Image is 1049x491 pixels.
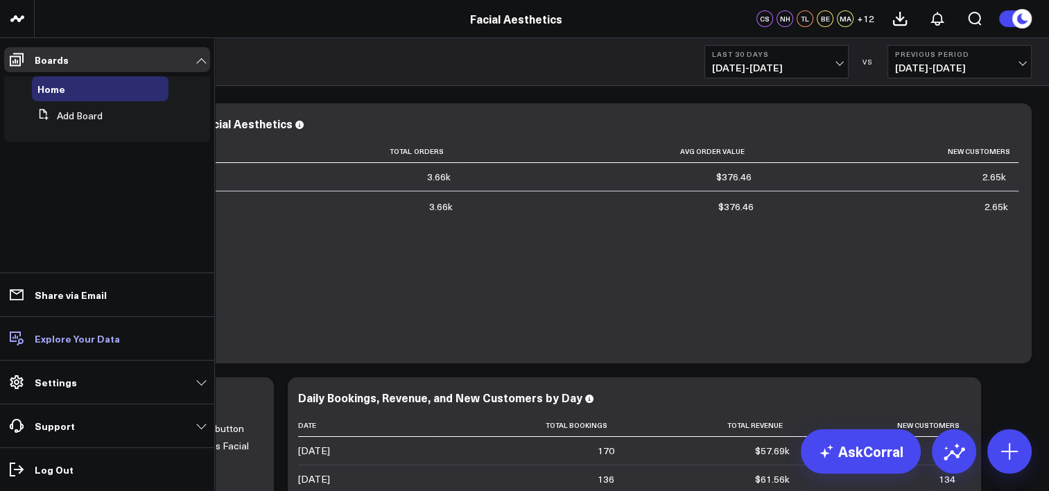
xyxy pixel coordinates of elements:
div: 170 [598,444,614,458]
th: Avg Order Value [462,140,764,163]
p: Log Out [35,464,73,475]
div: Daily Bookings, Revenue, and New Customers by Day [298,390,582,405]
span: Home [37,82,65,96]
button: Previous Period[DATE]-[DATE] [887,45,1032,78]
div: BE [817,10,833,27]
div: [DATE] [298,472,330,486]
div: 3.66k [426,170,450,184]
span: [DATE] - [DATE] [712,62,841,74]
div: 134 [939,472,955,486]
div: $61.56k [755,472,790,486]
b: Previous Period [895,50,1024,58]
div: NH [777,10,793,27]
div: $376.46 [718,200,754,214]
div: TL [797,10,813,27]
a: Facial Aesthetics [470,11,562,26]
th: New Customers [802,414,968,437]
p: Support [35,420,75,431]
p: Explore Your Data [35,333,120,344]
th: Total Orders [201,140,462,163]
button: +12 [857,10,874,27]
div: [DATE] [298,444,330,458]
th: Date [298,414,437,437]
div: CS [756,10,773,27]
span: [DATE] - [DATE] [895,62,1024,74]
p: Share via Email [35,289,107,300]
div: 2.65k [982,170,1006,184]
th: Total Bookings [437,414,627,437]
button: Last 30 Days[DATE]-[DATE] [704,45,849,78]
div: $376.46 [716,170,752,184]
div: MA [837,10,853,27]
div: VS [856,58,881,66]
div: $57.69k [755,444,790,458]
th: New Customers [764,140,1018,163]
span: + 12 [857,14,874,24]
div: 136 [598,472,614,486]
div: 2.65k [985,200,1008,214]
th: Total Revenue [627,414,802,437]
a: Home [37,83,65,94]
a: AskCorral [801,429,921,474]
div: 3.66k [428,200,452,214]
a: Log Out [4,457,210,482]
p: Settings [35,377,77,388]
button: Add Board [32,103,103,128]
b: Last 30 Days [712,50,841,58]
p: Boards [35,54,69,65]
